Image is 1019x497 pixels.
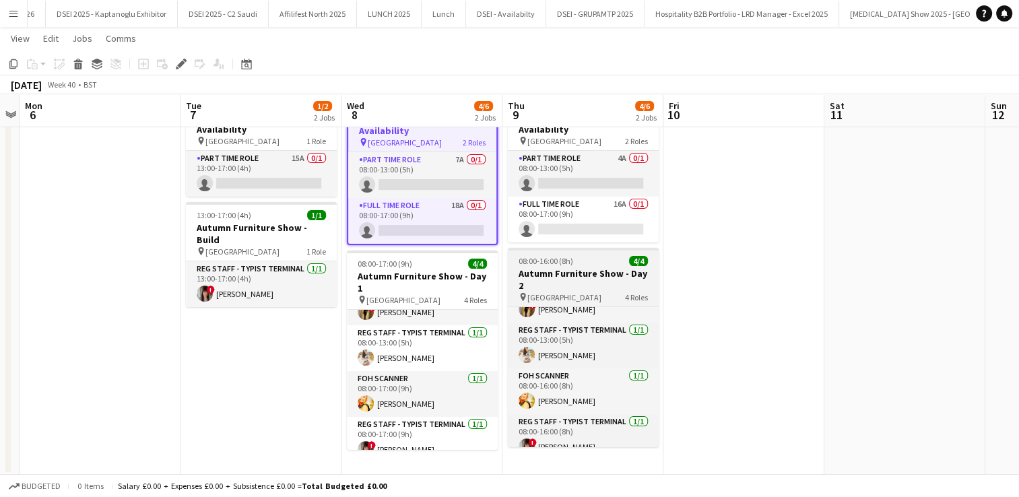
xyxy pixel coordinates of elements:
[475,112,496,123] div: 2 Jobs
[667,107,680,123] span: 10
[348,152,496,198] app-card-role: Part Time Role7A0/108:00-13:00 (5h)
[508,100,525,112] span: Thu
[625,292,648,302] span: 4 Roles
[989,107,1007,123] span: 12
[269,1,357,27] button: Affilifest North 2025
[38,30,64,47] a: Edit
[205,246,280,257] span: [GEOGRAPHIC_DATA]
[468,259,487,269] span: 4/4
[313,101,332,111] span: 1/2
[464,295,487,305] span: 4 Roles
[23,107,42,123] span: 6
[629,256,648,266] span: 4/4
[358,259,412,269] span: 08:00-17:00 (9h)
[347,100,364,112] span: Wed
[463,137,486,147] span: 2 Roles
[186,92,337,197] app-job-card: 13:00-17:00 (4h)0/1Autumn Furniture Show - Availability [GEOGRAPHIC_DATA]1 RolePart Time Role15A0...
[546,1,645,27] button: DSEI - GRUPAMTP 2025
[5,30,35,47] a: View
[314,112,335,123] div: 2 Jobs
[186,100,201,112] span: Tue
[347,417,498,463] app-card-role: Reg Staff - Typist Terminal1/108:00-17:00 (9h)![PERSON_NAME]
[830,100,845,112] span: Sat
[368,137,442,147] span: [GEOGRAPHIC_DATA]
[186,202,337,307] app-job-card: 13:00-17:00 (4h)1/1Autumn Furniture Show - Build [GEOGRAPHIC_DATA]1 RoleReg Staff - Typist Termin...
[306,136,326,146] span: 1 Role
[508,323,659,368] app-card-role: Reg Staff - Typist Terminal1/108:00-13:00 (5h)[PERSON_NAME]
[422,1,466,27] button: Lunch
[466,1,546,27] button: DSEI - Availabilty
[474,101,493,111] span: 4/6
[72,32,92,44] span: Jobs
[508,414,659,460] app-card-role: Reg Staff - Typist Terminal1/108:00-16:00 (8h)![PERSON_NAME]
[67,30,98,47] a: Jobs
[84,79,97,90] div: BST
[186,151,337,197] app-card-role: Part Time Role15A0/113:00-17:00 (4h)
[508,368,659,414] app-card-role: FOH Scanner1/108:00-16:00 (8h)[PERSON_NAME]
[178,1,269,27] button: DSEI 2025 - C2 Saudi
[11,32,30,44] span: View
[25,100,42,112] span: Mon
[74,481,106,491] span: 0 items
[302,481,387,491] span: Total Budgeted £0.00
[100,30,141,47] a: Comms
[527,136,601,146] span: [GEOGRAPHIC_DATA]
[636,112,657,123] div: 2 Jobs
[645,1,839,27] button: Hospitality B2B Portfolio - LRD Manager - Excel 2025
[184,107,201,123] span: 7
[357,1,422,27] button: LUNCH 2025
[7,479,63,494] button: Budgeted
[347,251,498,450] app-job-card: 08:00-17:00 (9h)4/4Autumn Furniture Show - Day 1 [GEOGRAPHIC_DATA]4 RolesQueue Manager1/108:00-13...
[43,32,59,44] span: Edit
[508,92,659,242] app-job-card: 08:00-17:00 (9h)0/2Autumn Furniture Show - Availability [GEOGRAPHIC_DATA]2 RolesPart Time Role4A0...
[118,481,387,491] div: Salary £0.00 + Expenses £0.00 + Subsistence £0.00 =
[307,210,326,220] span: 1/1
[347,325,498,371] app-card-role: Reg Staff - Typist Terminal1/108:00-13:00 (5h)[PERSON_NAME]
[347,371,498,417] app-card-role: FOH Scanner1/108:00-17:00 (9h)[PERSON_NAME]
[366,295,440,305] span: [GEOGRAPHIC_DATA]
[828,107,845,123] span: 11
[635,101,654,111] span: 4/6
[529,438,537,446] span: !
[186,222,337,246] h3: Autumn Furniture Show - Build
[506,107,525,123] span: 9
[508,197,659,242] app-card-role: Full Time Role16A0/108:00-17:00 (9h)
[625,136,648,146] span: 2 Roles
[519,256,573,266] span: 08:00-16:00 (8h)
[22,482,61,491] span: Budgeted
[186,261,337,307] app-card-role: Reg Staff - Typist Terminal1/113:00-17:00 (4h)![PERSON_NAME]
[348,198,496,244] app-card-role: Full Time Role18A0/108:00-17:00 (9h)
[508,267,659,292] h3: Autumn Furniture Show - Day 2
[368,441,376,449] span: !
[669,100,680,112] span: Fri
[508,151,659,197] app-card-role: Part Time Role4A0/108:00-13:00 (5h)
[991,100,1007,112] span: Sun
[11,78,42,92] div: [DATE]
[205,136,280,146] span: [GEOGRAPHIC_DATA]
[106,32,136,44] span: Comms
[347,92,498,245] app-job-card: 08:00-17:00 (9h)0/2Autumn Furniture Show - Availability [GEOGRAPHIC_DATA]2 RolesPart Time Role7A0...
[306,246,326,257] span: 1 Role
[207,286,215,294] span: !
[508,248,659,447] app-job-card: 08:00-16:00 (8h)4/4Autumn Furniture Show - Day 2 [GEOGRAPHIC_DATA]4 RolesQueue Manager1/108:00-13...
[345,107,364,123] span: 8
[197,210,251,220] span: 13:00-17:00 (4h)
[46,1,178,27] button: DSEI 2025 - Kaptanoglu Exhibitor
[347,270,498,294] h3: Autumn Furniture Show - Day 1
[44,79,78,90] span: Week 40
[527,292,601,302] span: [GEOGRAPHIC_DATA]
